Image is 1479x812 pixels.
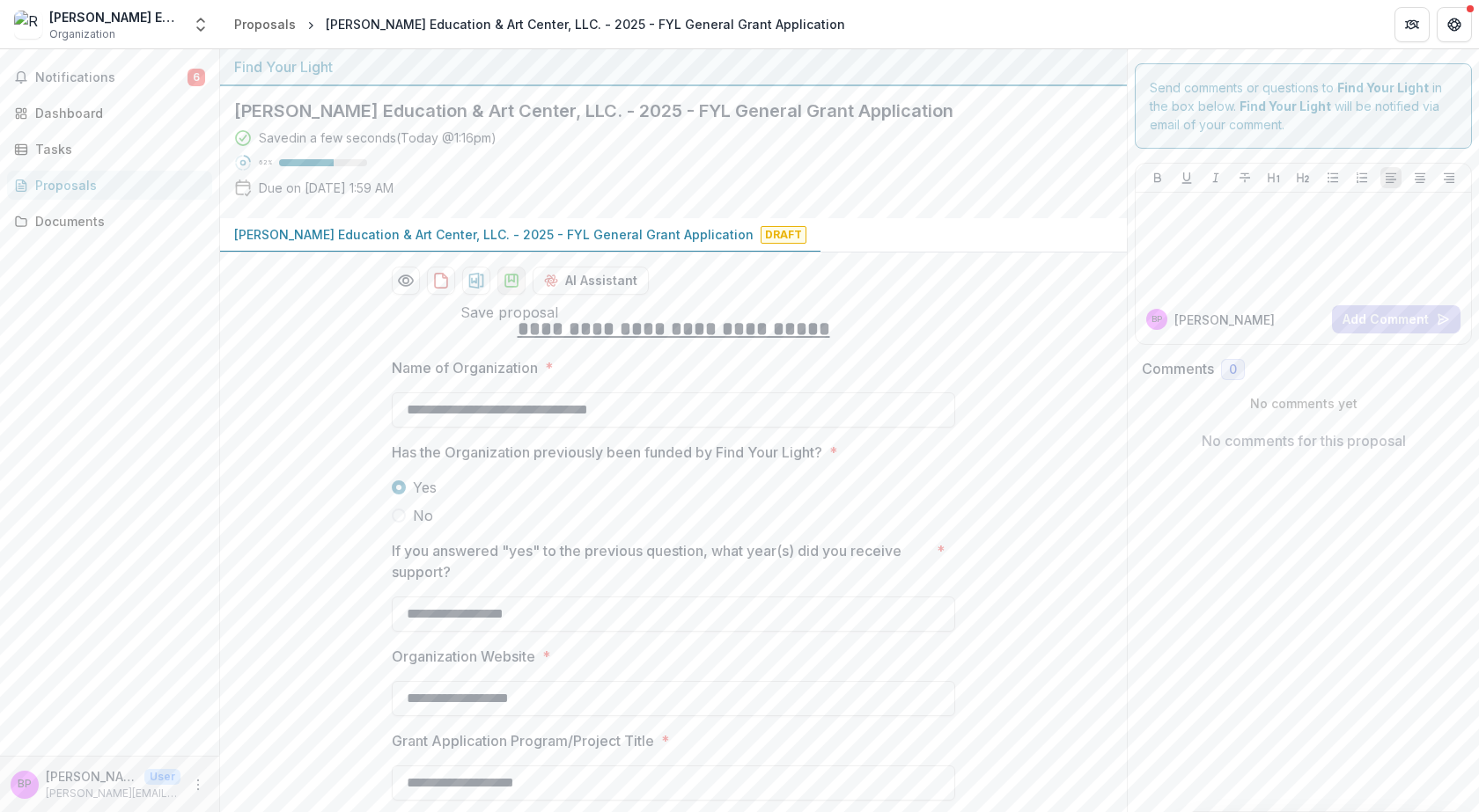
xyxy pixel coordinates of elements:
div: Proposals [234,15,296,33]
div: Documents [35,212,198,230]
p: If you answered "yes" to the previous question, what year(s) did you receive support? [392,540,930,582]
div: Belinda Roberson, PhD [18,779,32,790]
button: Strike [1234,167,1255,188]
div: Save proposal [460,302,558,323]
p: User [144,769,180,785]
button: Add Comment [1332,305,1461,333]
p: Organization Website [392,646,535,667]
div: Find Your Light [234,56,1113,77]
button: AI Assistant [533,267,649,295]
a: Tasks [7,135,212,164]
button: download-proposal [427,267,455,295]
span: Notifications [35,70,188,85]
a: Proposals [227,11,303,37]
button: Align Right [1439,167,1460,188]
span: Draft [761,226,806,244]
button: Heading 2 [1292,167,1313,188]
a: Dashboard [7,99,212,128]
p: Name of Organization [392,357,538,378]
button: Partners [1394,7,1430,42]
p: No comments for this proposal [1202,430,1406,451]
button: Ordered List [1351,167,1372,188]
p: [PERSON_NAME] Education & Art Center, LLC. - 2025 - FYL General Grant Application [234,225,754,244]
div: Send comments or questions to in the box below. will be notified via email of your comment. [1135,63,1472,149]
nav: breadcrumb [227,11,852,37]
button: Heading 1 [1263,167,1284,188]
button: Bullet List [1322,167,1343,188]
span: Yes [413,477,437,498]
button: Notifications6 [7,63,212,91]
p: Has the Organization previously been funded by Find Your Light? [392,442,822,463]
button: Get Help [1437,7,1472,42]
h2: Comments [1142,361,1214,377]
span: 0 [1229,362,1237,377]
img: Renzi Education & Art Center, LLC. [14,11,42,39]
p: [PERSON_NAME] [1174,311,1275,329]
strong: Find Your Light [1240,99,1331,113]
p: Grant Application Program/Project Title [392,730,654,751]
h2: [PERSON_NAME] Education & Art Center, LLC. - 2025 - FYL General Grant Application [234,100,1085,121]
button: Align Left [1380,167,1402,188]
span: Organization [49,26,115,42]
div: Proposals [35,176,198,194]
a: Proposals [7,171,212,200]
button: More [188,774,209,795]
button: download-proposal [497,267,526,295]
button: Open entity switcher [188,7,213,42]
span: 6 [188,69,205,86]
span: No [413,505,433,526]
button: Align Center [1409,167,1431,188]
div: Tasks [35,140,198,158]
p: 62 % [259,157,272,169]
button: download-proposal [462,267,490,295]
p: [PERSON_NAME], PhD [46,767,137,786]
div: [PERSON_NAME] Education & Art Center, LLC. - 2025 - FYL General Grant Application [326,15,845,33]
strong: Find Your Light [1337,80,1429,95]
p: Due on [DATE] 1:59 AM [259,179,394,197]
div: Saved in a few seconds ( Today @ 1:16pm ) [259,128,497,147]
div: [PERSON_NAME] Education & Art Center, LLC. [49,8,181,26]
button: Underline [1176,167,1197,188]
button: Bold [1147,167,1168,188]
div: Dashboard [35,104,198,122]
p: [PERSON_NAME][EMAIL_ADDRESS][DOMAIN_NAME] [46,786,180,801]
button: Preview f0da7e7e-ae96-4567-a99b-1c84cb8ed08a-0.pdf [392,267,420,295]
p: No comments yet [1142,394,1465,413]
a: Documents [7,207,212,236]
div: Belinda Roberson, PhD [1152,315,1162,324]
button: Italicize [1205,167,1226,188]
